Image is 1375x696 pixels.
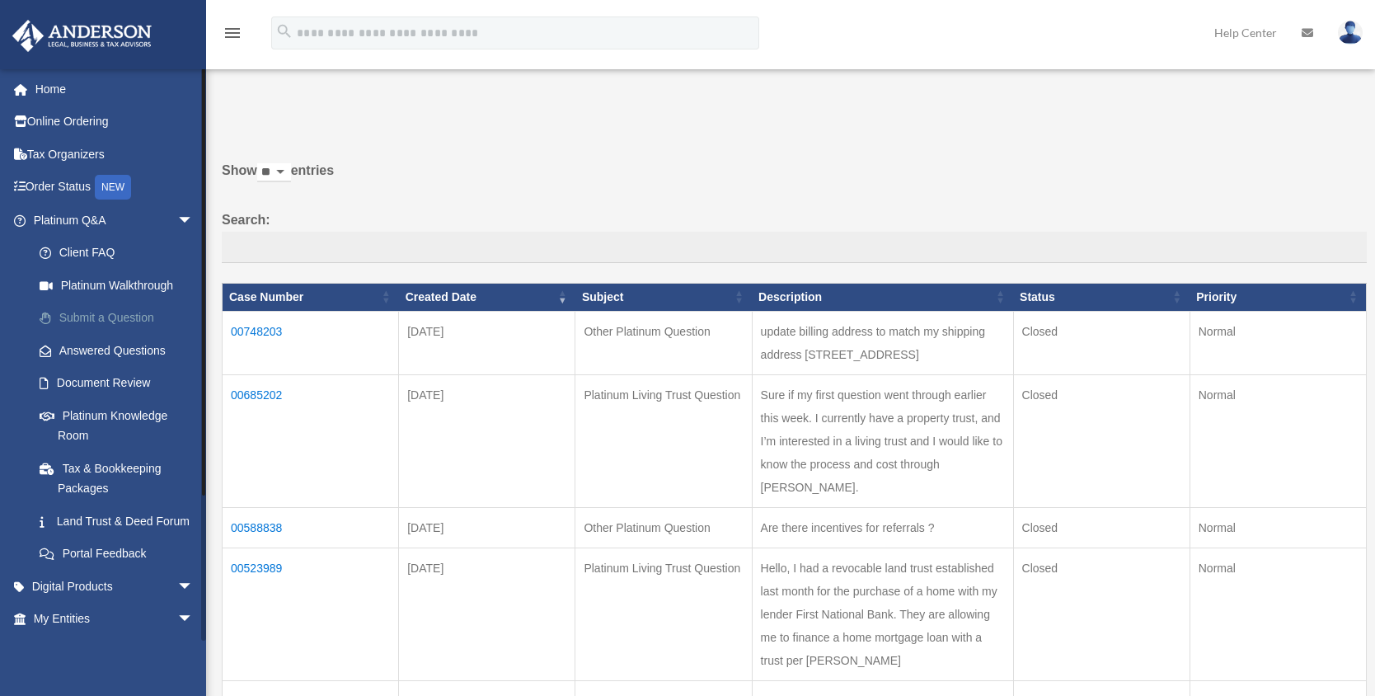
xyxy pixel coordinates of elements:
td: 00588838 [223,507,399,548]
a: Submit a Question [23,302,218,335]
select: Showentries [257,163,291,182]
a: Tax Organizers [12,138,218,171]
a: Land Trust & Deed Forum [23,505,218,538]
td: 00685202 [223,374,399,507]
td: [DATE] [399,507,575,548]
a: Home [12,73,218,106]
td: Normal [1190,548,1366,680]
a: menu [223,29,242,43]
td: Closed [1013,374,1190,507]
label: Show entries [222,159,1367,199]
span: arrow_drop_down [177,603,210,637]
td: Other Platinum Question [575,311,752,374]
td: [DATE] [399,374,575,507]
a: Order StatusNEW [12,171,218,205]
a: My Entitiesarrow_drop_down [12,603,218,636]
a: Portal Feedback [23,538,218,571]
a: My [PERSON_NAME] Teamarrow_drop_down [12,635,218,668]
a: Platinum Knowledge Room [23,399,218,452]
a: Platinum Q&Aarrow_drop_down [12,204,218,237]
i: search [275,22,293,40]
td: [DATE] [399,548,575,680]
td: 00748203 [223,311,399,374]
td: Normal [1190,374,1366,507]
td: Sure if my first question went through earlier this week. I currently have a property trust, and ... [752,374,1013,507]
td: Other Platinum Question [575,507,752,548]
i: menu [223,23,242,43]
input: Search: [222,232,1367,263]
th: Case Number: activate to sort column ascending [223,283,399,311]
td: Hello, I had a revocable land trust established last month for the purchase of a home with my len... [752,548,1013,680]
span: arrow_drop_down [177,204,210,237]
span: arrow_drop_down [177,570,210,604]
a: Digital Productsarrow_drop_down [12,570,218,603]
a: Document Review [23,367,218,400]
td: 00523989 [223,548,399,680]
td: Platinum Living Trust Question [575,374,752,507]
td: Normal [1190,507,1366,548]
td: Are there incentives for referrals ? [752,507,1013,548]
a: Platinum Walkthrough [23,269,218,302]
th: Priority: activate to sort column ascending [1190,283,1366,311]
a: Answered Questions [23,334,210,367]
th: Subject: activate to sort column ascending [575,283,752,311]
td: [DATE] [399,311,575,374]
td: Platinum Living Trust Question [575,548,752,680]
a: Client FAQ [23,237,218,270]
a: Online Ordering [12,106,218,139]
img: Anderson Advisors Platinum Portal [7,20,157,52]
th: Created Date: activate to sort column ascending [399,283,575,311]
label: Search: [222,209,1367,263]
td: Closed [1013,548,1190,680]
td: Closed [1013,507,1190,548]
td: update billing address to match my shipping address [STREET_ADDRESS] [752,311,1013,374]
th: Status: activate to sort column ascending [1013,283,1190,311]
img: User Pic [1338,21,1363,45]
td: Normal [1190,311,1366,374]
span: arrow_drop_down [177,635,210,669]
td: Closed [1013,311,1190,374]
a: Tax & Bookkeeping Packages [23,452,218,505]
div: NEW [95,175,131,200]
th: Description: activate to sort column ascending [752,283,1013,311]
